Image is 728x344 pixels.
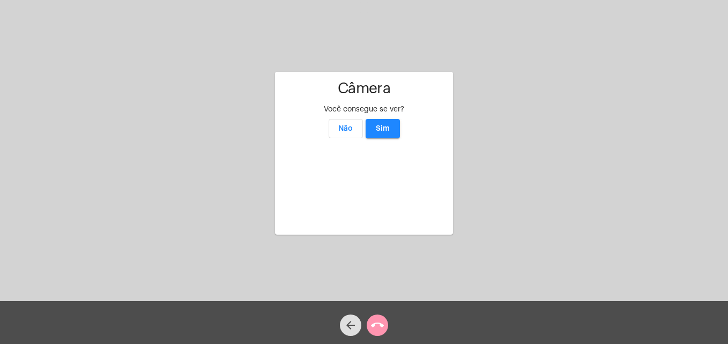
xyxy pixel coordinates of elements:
mat-icon: call_end [371,319,384,332]
span: Você consegue se ver? [324,106,404,113]
button: Sim [366,119,400,138]
span: Não [338,125,353,132]
button: Não [329,119,363,138]
h1: Câmera [284,80,444,97]
span: Sim [376,125,390,132]
mat-icon: arrow_back [344,319,357,332]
